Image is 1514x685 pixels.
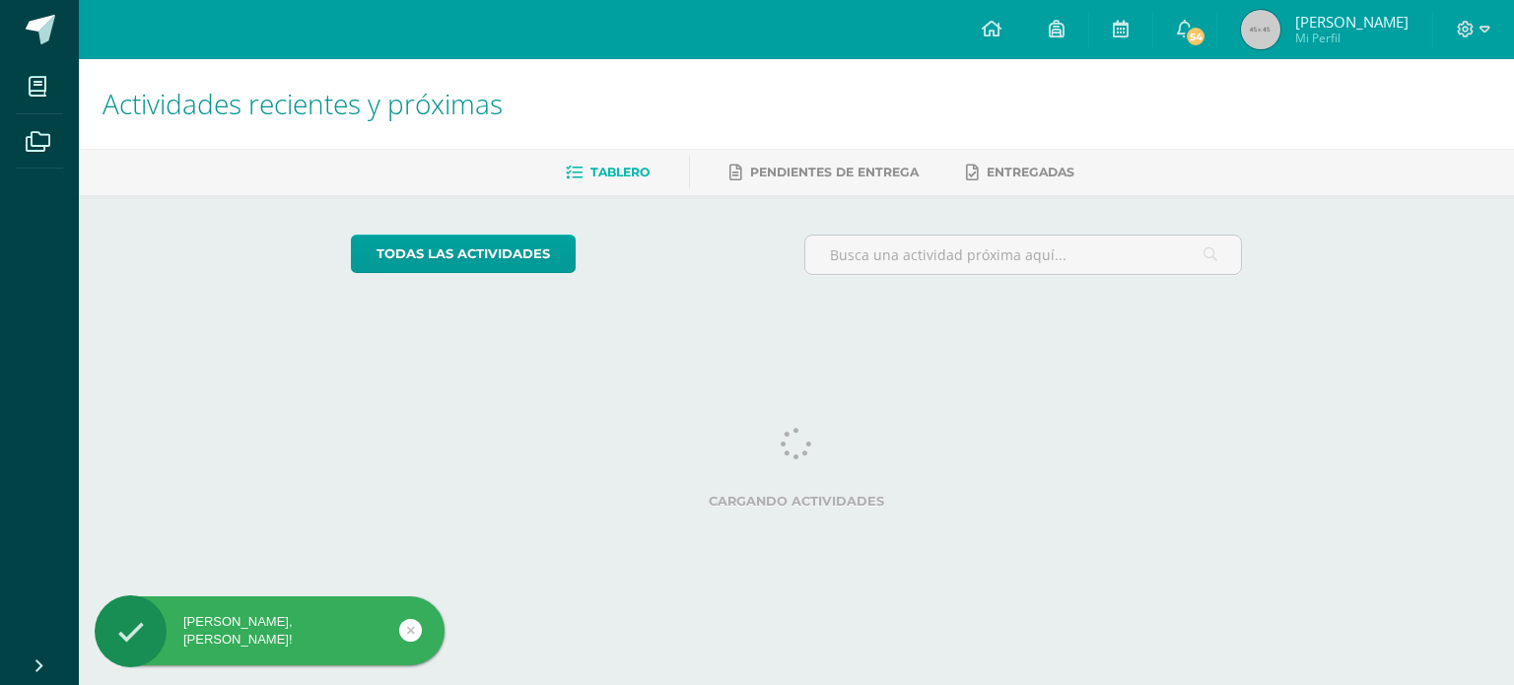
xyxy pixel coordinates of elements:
[351,494,1243,509] label: Cargando actividades
[1241,10,1280,49] img: 45x45
[351,235,576,273] a: todas las Actividades
[1295,12,1409,32] span: [PERSON_NAME]
[590,165,650,179] span: Tablero
[1295,30,1409,46] span: Mi Perfil
[1185,26,1206,47] span: 54
[750,165,919,179] span: Pendientes de entrega
[987,165,1074,179] span: Entregadas
[805,236,1242,274] input: Busca una actividad próxima aquí...
[103,85,503,122] span: Actividades recientes y próximas
[566,157,650,188] a: Tablero
[95,613,445,649] div: [PERSON_NAME], [PERSON_NAME]!
[966,157,1074,188] a: Entregadas
[729,157,919,188] a: Pendientes de entrega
